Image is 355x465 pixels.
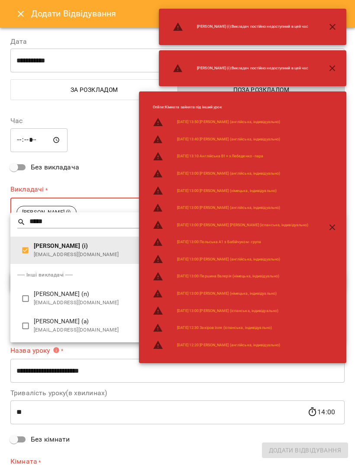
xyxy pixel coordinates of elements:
[177,119,280,125] a: [DATE] 13:50 [PERSON_NAME] (англійська, індивідуально)
[34,317,338,326] span: [PERSON_NAME] (а)
[177,153,263,159] a: [DATE] 13:10 Англійська В1+ з Лебеденко - пара
[34,326,338,335] span: [EMAIL_ADDRESS][DOMAIN_NAME]
[177,273,279,279] a: [DATE] 13:00 Першина Валерія (німецька, індивідуально)
[34,242,338,250] span: [PERSON_NAME] (і)
[177,239,261,245] a: [DATE] 13:00 Польська А1 з Бабійчуком - група
[177,205,280,211] a: [DATE] 13:00 [PERSON_NAME] (англійська, індивідуально)
[34,299,338,307] span: [EMAIL_ADDRESS][DOMAIN_NAME]
[177,308,278,314] a: [DATE] 13:00 [PERSON_NAME] (іспанська, індивідуально)
[146,101,315,114] li: Online : Кімната зайнята під інший урок
[177,137,280,142] a: [DATE] 13:40 [PERSON_NAME] (англійська, індивідуально)
[177,342,280,348] a: [DATE] 12:20 [PERSON_NAME] (англійська, індивідуально)
[34,290,338,299] span: [PERSON_NAME] (п)
[177,325,272,331] a: [DATE] 12:30 Закіров Ілля (іспанська, індивідуально)
[177,222,308,228] a: [DATE] 13:00 [PERSON_NAME] [PERSON_NAME] (іспанська, індивідуально)
[177,257,280,262] a: [DATE] 13:00 [PERSON_NAME] (англійська, індивідуально)
[17,272,73,278] span: ── Інші викладачі ──
[166,18,315,36] li: [PERSON_NAME] (і) : Викладач постійно недоступний в цей час
[177,291,277,296] a: [DATE] 13:00 [PERSON_NAME] (німецька, індивідуально)
[34,250,338,259] span: [EMAIL_ADDRESS][DOMAIN_NAME]
[177,188,277,194] a: [DATE] 13:00 [PERSON_NAME] (німецька, індивідуально)
[166,60,315,77] li: [PERSON_NAME] (і) : Викладач постійно недоступний в цей час
[177,171,280,176] a: [DATE] 13:00 [PERSON_NAME] (англійська, індивідуально)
